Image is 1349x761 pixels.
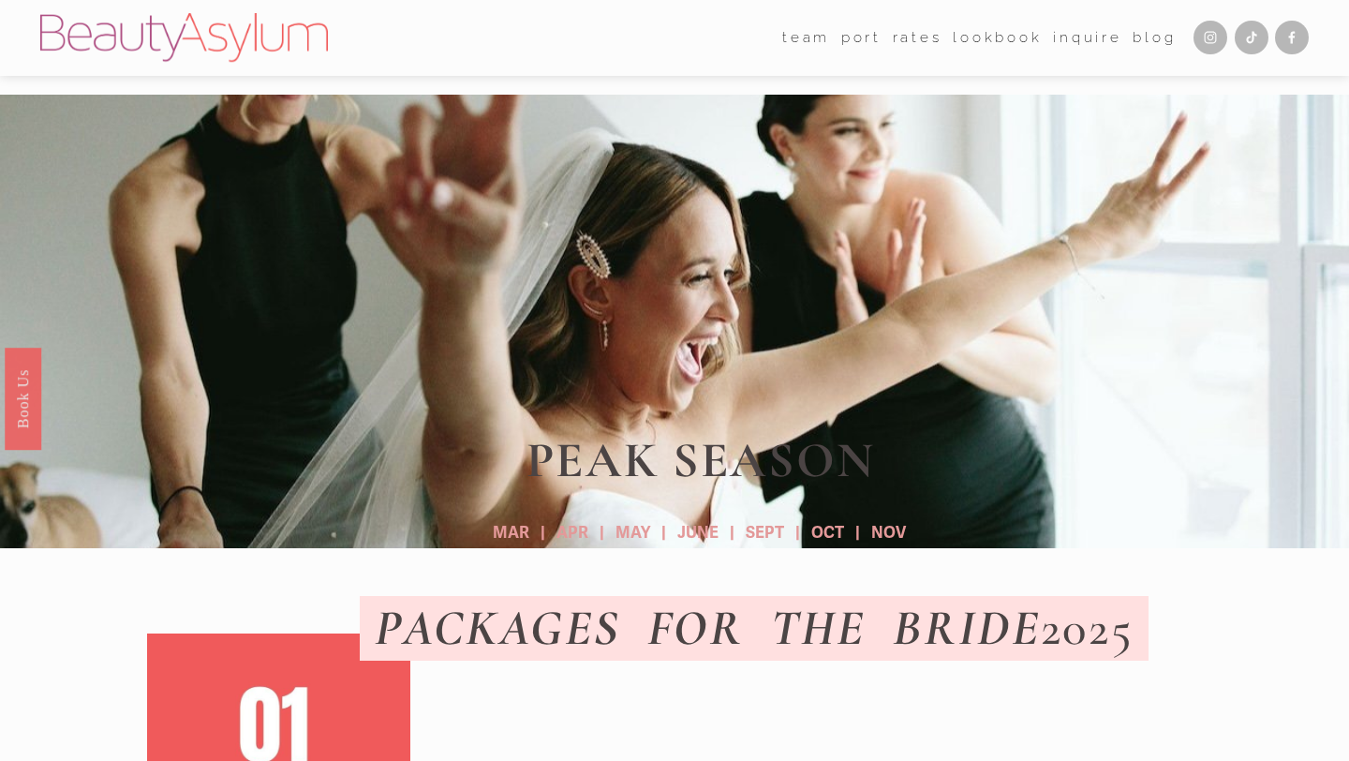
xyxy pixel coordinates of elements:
[893,23,942,52] a: Rates
[1133,23,1176,52] a: Blog
[1193,21,1227,54] a: Instagram
[375,598,1041,658] em: PACKAGES FOR THE BRIDE
[493,523,906,543] strong: MAR | APR | MAY | JUNE | SEPT | OCT | NOV
[360,601,1149,656] h1: 2025
[782,23,830,52] a: folder dropdown
[40,13,328,62] img: Beauty Asylum | Bridal Hair &amp; Makeup Charlotte &amp; Atlanta
[1053,23,1122,52] a: Inquire
[953,23,1043,52] a: Lookbook
[1235,21,1268,54] a: TikTok
[1275,21,1309,54] a: Facebook
[782,25,830,51] span: team
[841,23,882,52] a: port
[5,348,41,450] a: Book Us
[526,430,876,490] strong: PEAK SEASON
